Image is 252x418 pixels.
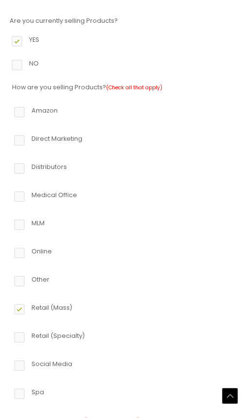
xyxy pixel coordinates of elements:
[12,246,240,262] label: Online
[12,386,240,403] label: Spa
[12,330,240,347] label: Retail (Specialty)
[10,58,242,74] label: NO
[12,274,240,290] label: Other
[12,105,240,121] label: Amazon
[12,189,240,206] label: Medical Office
[12,133,240,150] label: Direct Marketing
[10,34,242,50] label: YES
[12,302,240,318] label: Retail (Mass)
[12,83,162,91] label: How are you selling Products?
[12,217,240,234] label: MLM
[12,161,240,178] label: Distributors
[106,84,162,91] small: (Check all that apply)
[12,358,240,375] label: Social Media
[10,17,118,25] label: Are you currently selling Products?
